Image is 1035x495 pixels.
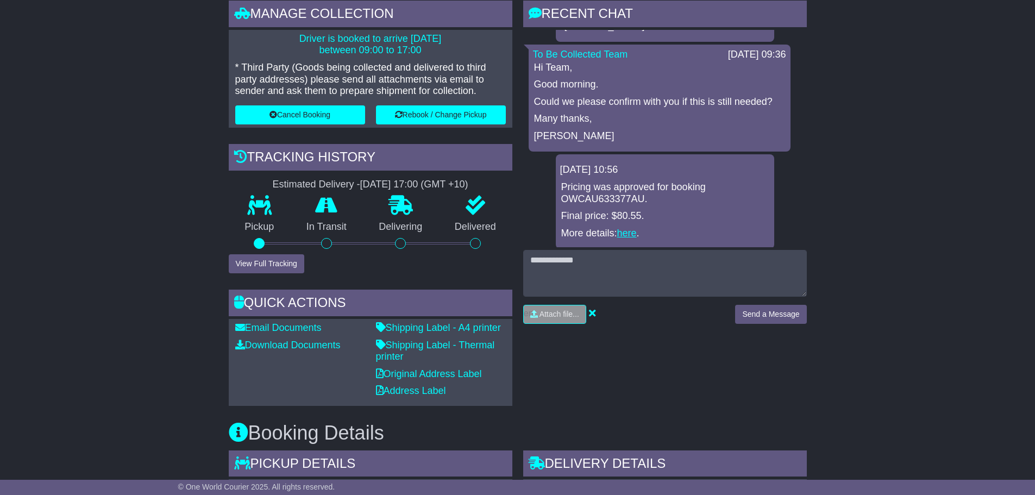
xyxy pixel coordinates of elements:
span: © One World Courier 2025. All rights reserved. [178,483,335,491]
p: Driver is booked to arrive [DATE] between 09:00 to 17:00 [235,33,506,57]
p: Many thanks, [534,113,785,125]
p: Hi Team, [534,62,785,74]
p: [PERSON_NAME] [534,130,785,142]
p: Delivered [438,221,512,233]
div: RECENT CHAT [523,1,807,30]
p: More details: . [561,228,769,240]
a: Address Label [376,385,446,396]
button: View Full Tracking [229,254,304,273]
a: Download Documents [235,340,341,350]
p: In Transit [290,221,363,233]
a: Email Documents [235,322,322,333]
a: To Be Collected Team [533,49,628,60]
div: Delivery Details [523,450,807,480]
a: Shipping Label - Thermal printer [376,340,495,362]
div: Quick Actions [229,290,512,319]
p: Good morning. [534,79,785,91]
button: Send a Message [735,305,806,324]
div: Manage collection [229,1,512,30]
h3: Booking Details [229,422,807,444]
div: [DATE] 09:36 [728,49,786,61]
a: here [617,228,637,239]
button: Rebook / Change Pickup [376,105,506,124]
p: * Third Party (Goods being collected and delivered to third party addresses) please send all atta... [235,62,506,97]
button: Cancel Booking [235,105,365,124]
a: Original Address Label [376,368,482,379]
div: [DATE] 10:56 [560,164,770,176]
div: Estimated Delivery - [229,179,512,191]
div: Pickup Details [229,450,512,480]
p: Pricing was approved for booking OWCAU633377AU. [561,181,769,205]
div: [DATE] 17:00 (GMT +10) [360,179,468,191]
p: Delivering [363,221,439,233]
p: Final price: $80.55. [561,210,769,222]
p: Could we please confirm with you if this is still needed? [534,96,785,108]
p: Pickup [229,221,291,233]
div: Tracking history [229,144,512,173]
a: Shipping Label - A4 printer [376,322,501,333]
